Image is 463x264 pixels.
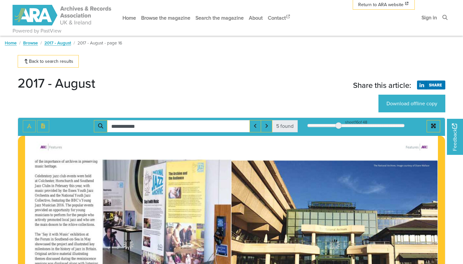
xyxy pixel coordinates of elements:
[353,80,411,90] span: Share this article:
[358,1,404,8] span: Return to ARA website
[13,5,112,25] img: ARA - ARC Magazine | Powered by PastView
[451,124,458,151] span: Feedback
[447,119,463,155] a: Would you like to provide feedback?
[5,40,17,46] a: Home
[250,120,261,132] button: Previous Match
[355,119,359,125] span: 16
[94,120,107,132] button: Search
[13,1,112,29] a: ARA - ARC Magazine | Powered by PastView logo
[307,119,404,125] div: sheet of 48
[13,27,61,35] a: Powered by PastView
[44,40,71,46] a: 2017 - August
[139,9,193,26] a: Browse the magazine
[417,80,445,90] img: LinkedIn
[120,9,139,26] a: Home
[23,40,38,46] a: Browse
[18,75,95,91] h1: 2017 - August
[107,120,250,132] input: Search for
[378,95,445,112] a: Download offline copy
[261,120,272,132] button: Next Match
[23,120,36,132] button: Toggle text selection (Alt+T)
[265,9,294,26] a: Contact
[246,9,265,26] a: About
[427,120,440,132] button: Full screen mode
[419,9,440,26] a: Sign in
[37,120,49,132] button: Open transcription window
[193,9,246,26] a: Search the magazine
[272,120,298,132] span: 5 found
[18,55,79,68] a: Back to search results
[77,40,122,46] span: 2017 - August - page 16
